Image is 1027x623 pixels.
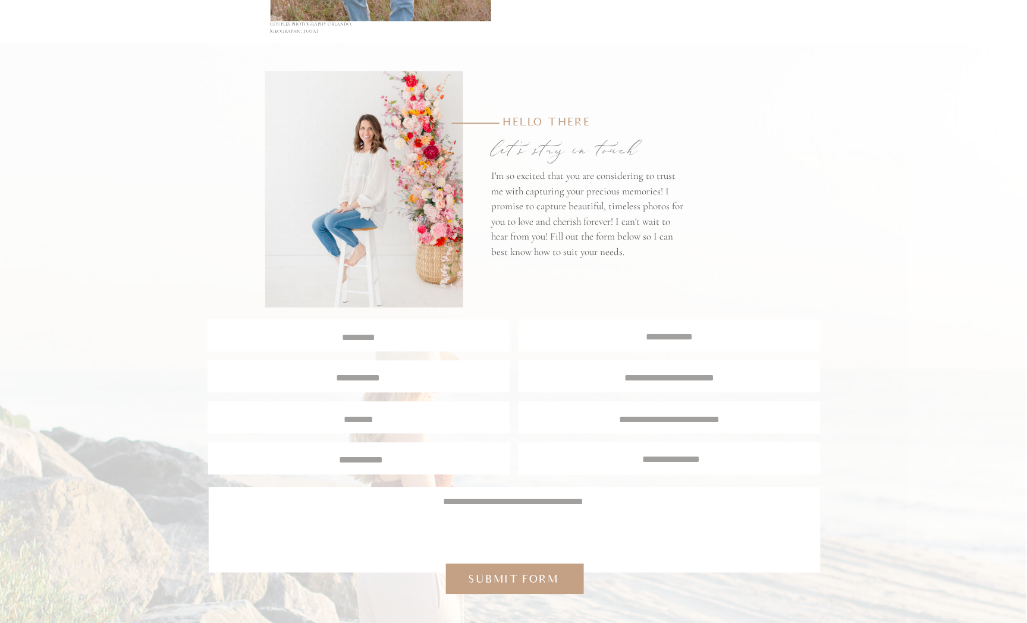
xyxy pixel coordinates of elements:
[271,21,371,28] div: Couples photography orlando, [GEOGRAPHIC_DATA]
[492,169,687,270] p: I'm so excited that you are considering to trust me with capturing your precious memories! I prom...
[503,115,657,134] p: Hello there
[492,134,687,166] p: let's stay in touch
[463,572,565,587] a: Submit form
